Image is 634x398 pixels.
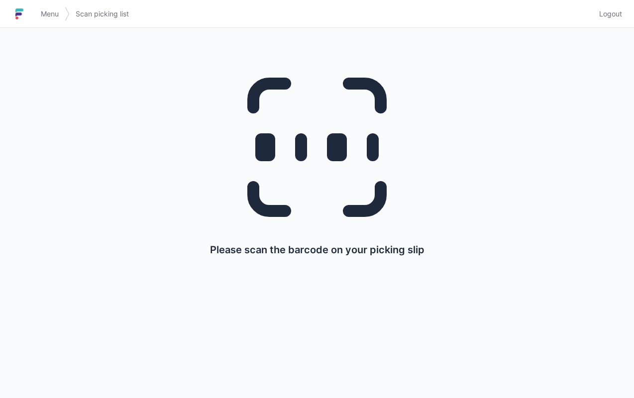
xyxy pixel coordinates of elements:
span: Scan picking list [76,9,129,19]
img: svg> [65,2,70,26]
a: Scan picking list [70,5,135,23]
span: Menu [41,9,59,19]
span: Logout [599,9,622,19]
a: Menu [35,5,65,23]
p: Please scan the barcode on your picking slip [210,243,424,257]
a: Logout [593,5,622,23]
img: logo-small.jpg [12,6,27,22]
